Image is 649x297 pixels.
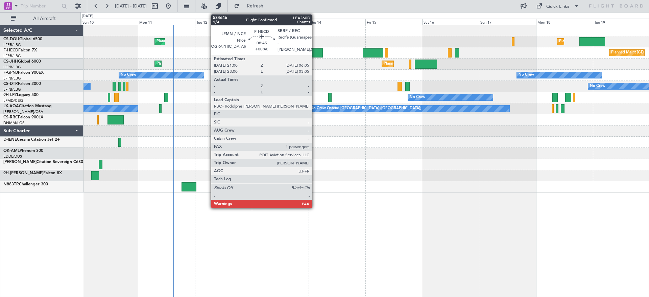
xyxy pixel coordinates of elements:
a: DNMM/LOS [3,120,24,125]
a: EDDL/DUS [3,154,22,159]
a: F-HECDFalcon 7X [3,48,37,52]
span: D-IENE [3,138,17,142]
a: LFPB/LBG [3,42,21,47]
a: CS-RRCFalcon 900LX [3,115,43,119]
div: Planned Maint [GEOGRAPHIC_DATA] ([GEOGRAPHIC_DATA]) [157,37,263,47]
span: N883TR [3,182,19,186]
a: LFMD/CEQ [3,98,23,103]
div: Sun 17 [479,19,536,25]
div: No Crew [519,70,534,80]
div: Mon 11 [138,19,195,25]
div: No Crew [121,70,136,80]
span: 9H-LPZ [3,93,17,97]
div: [DATE] [82,14,93,19]
span: 9H-[PERSON_NAME] [3,171,43,175]
button: Quick Links [533,1,583,12]
span: CS-DOU [3,37,19,41]
span: CS-JHH [3,60,18,64]
a: OK-AMLPhenom 300 [3,149,43,153]
div: No Crew [410,92,425,102]
span: [PERSON_NAME] [3,160,37,164]
div: Planned Maint [GEOGRAPHIC_DATA] ([GEOGRAPHIC_DATA]) [157,59,263,69]
div: Quick Links [546,3,569,10]
div: Sun 10 [81,19,138,25]
a: LFPB/LBG [3,65,21,70]
div: Tue 12 [195,19,252,25]
a: CS-JHHGlobal 6000 [3,60,41,64]
div: Planned Maint [GEOGRAPHIC_DATA] ([GEOGRAPHIC_DATA]) [384,59,490,69]
a: F-GPNJFalcon 900EX [3,71,44,75]
div: Sat 16 [422,19,479,25]
span: [DATE] - [DATE] [115,3,147,9]
span: CS-RRC [3,115,18,119]
a: N883TRChallenger 300 [3,182,48,186]
span: CS-DTR [3,82,18,86]
div: Planned Maint Sofia [272,81,307,91]
span: F-HECD [3,48,18,52]
a: D-IENECessna Citation Jet 2+ [3,138,60,142]
div: Thu 14 [309,19,365,25]
a: [PERSON_NAME]/QSA [3,109,43,114]
a: LFPB/LBG [3,76,21,81]
span: Refresh [241,4,269,8]
a: LFPB/LBG [3,53,21,59]
div: Mon 18 [536,19,593,25]
input: Trip Number [21,1,59,11]
div: Fri 15 [365,19,422,25]
span: F-GPNJ [3,71,18,75]
a: 9H-[PERSON_NAME]Falcon 8X [3,171,62,175]
button: Refresh [231,1,271,12]
a: CS-DOUGlobal 6500 [3,37,42,41]
a: CS-DTRFalcon 2000 [3,82,41,86]
a: LFPB/LBG [3,87,21,92]
span: LX-AOA [3,104,19,108]
a: [PERSON_NAME]Citation Sovereign C680 [3,160,83,164]
div: No Crew [590,81,605,91]
button: All Aircraft [7,13,73,24]
div: Wed 13 [252,19,309,25]
a: LX-AOACitation Mustang [3,104,52,108]
div: No Crew Ostend-[GEOGRAPHIC_DATA] ([GEOGRAPHIC_DATA]) [310,104,421,114]
a: 9H-LPZLegacy 500 [3,93,39,97]
span: OK-AML [3,149,20,153]
span: All Aircraft [18,16,71,21]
